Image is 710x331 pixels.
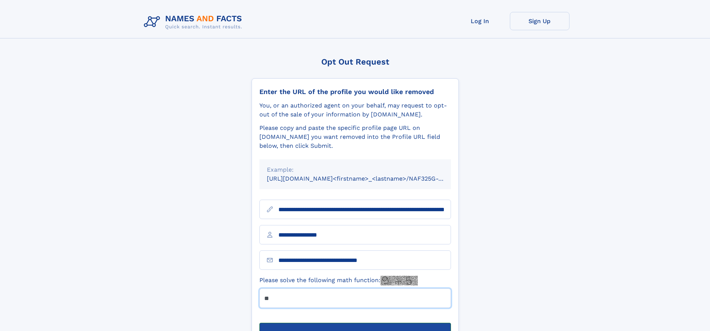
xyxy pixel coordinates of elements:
[267,175,465,182] small: [URL][DOMAIN_NAME]<firstname>_<lastname>/NAF325G-xxxxxxxx
[252,57,459,66] div: Opt Out Request
[259,124,451,150] div: Please copy and paste the specific profile page URL on [DOMAIN_NAME] you want removed into the Pr...
[259,276,418,285] label: Please solve the following math function:
[450,12,510,30] a: Log In
[259,88,451,96] div: Enter the URL of the profile you would like removed
[267,165,444,174] div: Example:
[510,12,569,30] a: Sign Up
[259,101,451,119] div: You, or an authorized agent on your behalf, may request to opt-out of the sale of your informatio...
[141,12,248,32] img: Logo Names and Facts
